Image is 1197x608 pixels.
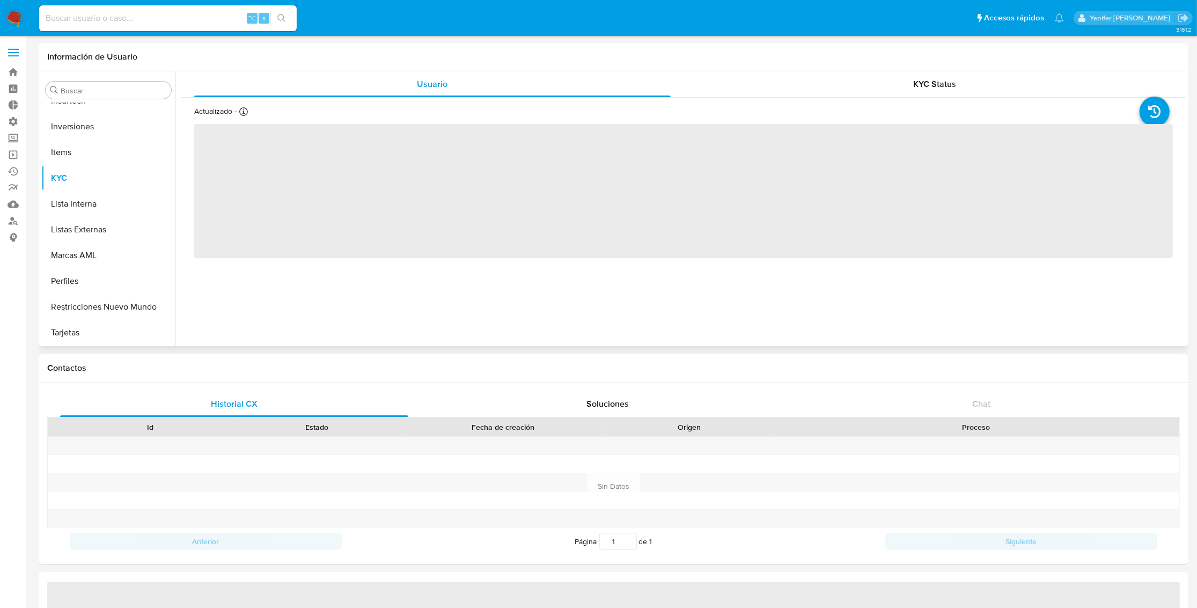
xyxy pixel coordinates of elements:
span: Chat [973,398,991,410]
div: Id [74,422,226,433]
span: Página de [575,533,652,550]
button: KYC [41,165,175,191]
button: Anterior [70,533,342,550]
span: ‌ [194,124,1173,258]
span: Accesos rápidos [984,12,1044,24]
span: Historial CX [211,398,258,410]
button: Items [41,140,175,165]
button: Inversiones [41,114,175,140]
button: Siguiente [885,533,1157,550]
p: Actualizado - [194,106,237,116]
button: Lista Interna [41,191,175,217]
div: Proceso [780,422,1172,433]
h1: Contactos [47,363,1180,373]
button: search-icon [270,11,292,26]
span: Usuario [417,78,448,90]
button: Tarjetas [41,320,175,346]
input: Buscar usuario o caso... [39,11,297,25]
button: Perfiles [41,268,175,294]
p: yenifer.pena@mercadolibre.com [1090,13,1174,23]
div: Fecha de creación [408,422,598,433]
button: Buscar [50,86,58,94]
span: KYC Status [913,78,956,90]
div: Origen [613,422,765,433]
button: Listas Externas [41,217,175,243]
input: Buscar [61,86,167,96]
span: Soluciones [586,398,629,410]
a: Notificaciones [1055,13,1064,23]
button: Restricciones Nuevo Mundo [41,294,175,320]
h1: Información de Usuario [47,52,137,62]
a: Salir [1178,12,1189,24]
span: s [262,13,266,23]
span: ⌥ [248,13,256,23]
span: 1 [650,536,652,547]
div: Estado [241,422,393,433]
button: Marcas AML [41,243,175,268]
